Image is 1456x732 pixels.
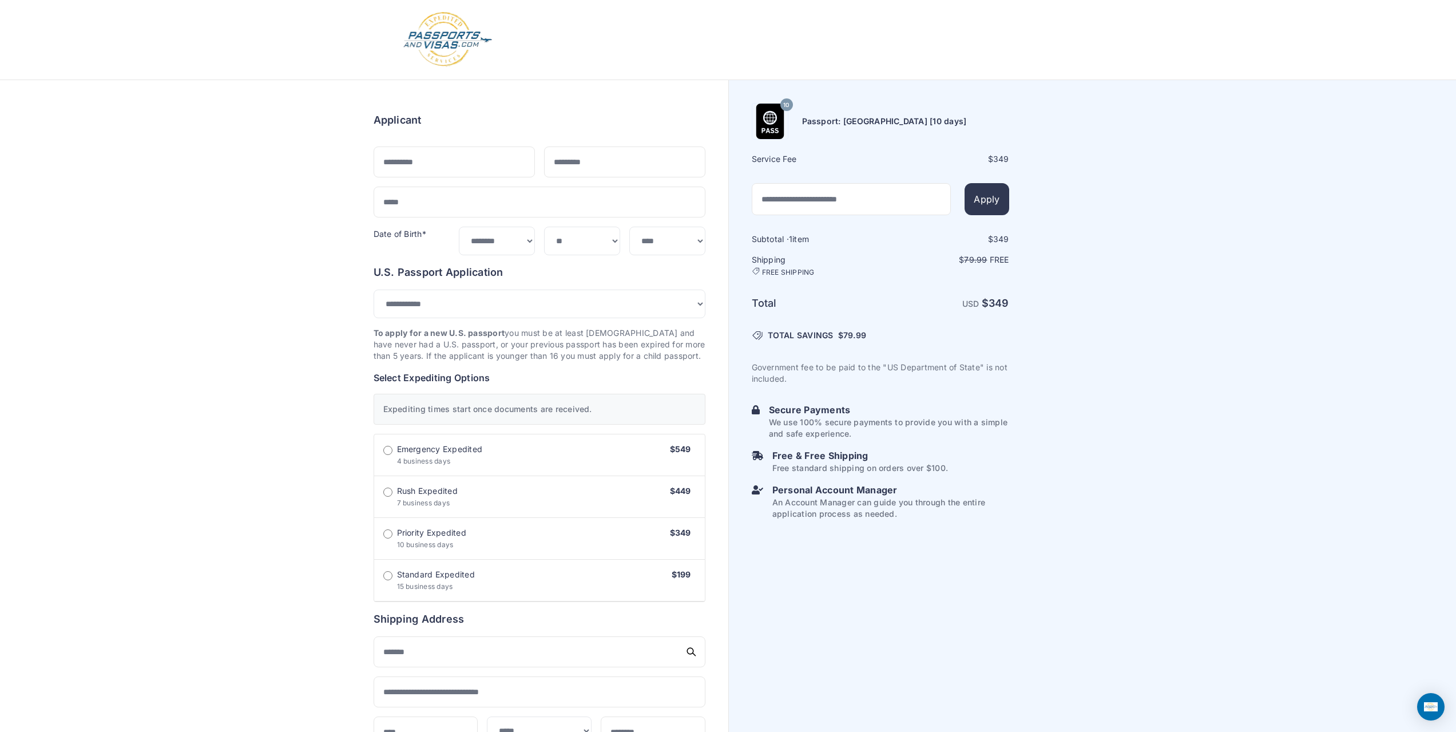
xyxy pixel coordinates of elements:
p: Free standard shipping on orders over $100. [772,462,948,474]
img: Logo [402,11,493,68]
p: We use 100% secure payments to provide you with a simple and safe experience. [769,417,1009,440]
span: 15 business days [397,582,453,591]
div: Open Intercom Messenger [1417,693,1445,721]
span: 79.99 [964,255,987,264]
h6: Secure Payments [769,403,1009,417]
span: 4 business days [397,457,451,465]
h6: Subtotal · item [752,234,879,245]
p: An Account Manager can guide you through the entire application process as needed. [772,497,1009,520]
span: $449 [670,486,691,496]
span: TOTAL SAVINGS [768,330,834,341]
span: 349 [993,154,1009,164]
span: 349 [993,234,1009,244]
p: $ [882,254,1009,266]
div: $ [882,153,1009,165]
span: 349 [989,297,1009,309]
span: 10 business days [397,540,454,549]
label: Date of Birth* [374,229,426,239]
span: Rush Expedited [397,485,458,497]
div: $ [882,234,1009,245]
h6: Total [752,295,879,311]
h6: Passport: [GEOGRAPHIC_DATA] [10 days] [802,116,967,127]
span: $349 [670,528,691,537]
strong: To apply for a new U.S. passport [374,328,505,338]
span: USD [962,299,979,308]
h6: Service Fee [752,153,879,165]
button: Apply [965,183,1009,215]
span: $ [838,330,866,341]
h6: Free & Free Shipping [772,449,948,462]
h6: U.S. Passport Application [374,264,705,280]
img: Product Name [752,104,788,139]
div: Expediting times start once documents are received. [374,394,705,425]
span: 1 [789,234,792,244]
span: Free [990,255,1009,264]
h6: Shipping [752,254,879,277]
span: 10 [783,98,789,113]
span: Emergency Expedited [397,444,483,455]
span: Priority Expedited [397,527,466,539]
h6: Select Expediting Options [374,371,705,385]
p: you must be at least [DEMOGRAPHIC_DATA] and have never had a U.S. passport, or your previous pass... [374,327,705,362]
h6: Applicant [374,112,422,128]
span: $199 [672,569,691,579]
p: Government fee to be paid to the "US Department of State" is not included. [752,362,1009,385]
h6: Shipping Address [374,611,705,627]
span: 79.99 [843,330,866,340]
span: FREE SHIPPING [762,268,815,277]
h6: Personal Account Manager [772,483,1009,497]
strong: $ [982,297,1009,309]
span: Standard Expedited [397,569,475,580]
span: $549 [670,444,691,454]
span: 7 business days [397,498,450,507]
